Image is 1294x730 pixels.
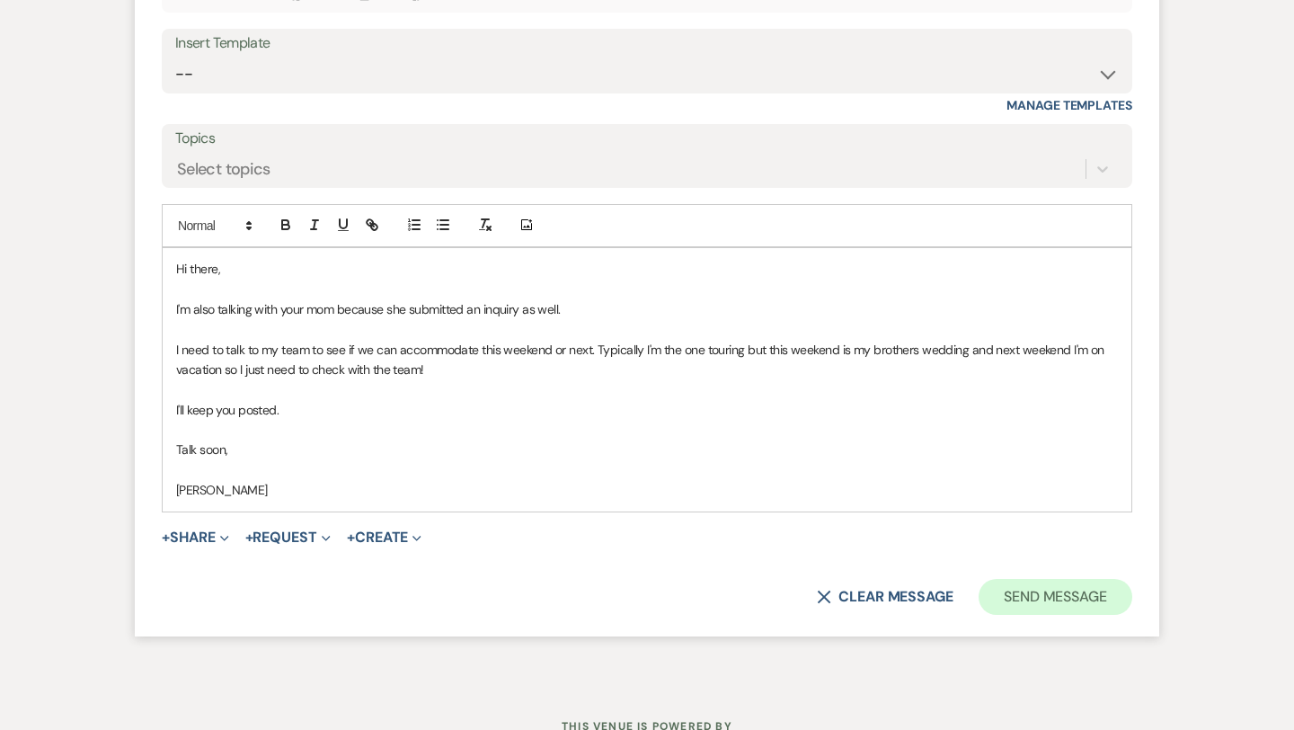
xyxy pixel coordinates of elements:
[162,530,170,545] span: +
[177,156,270,181] div: Select topics
[176,259,1118,279] p: Hi there,
[176,400,1118,420] p: I'll keep you posted.
[176,440,1118,459] p: Talk soon,
[245,530,331,545] button: Request
[347,530,421,545] button: Create
[175,31,1119,57] div: Insert Template
[162,530,229,545] button: Share
[175,126,1119,152] label: Topics
[979,579,1132,615] button: Send Message
[817,590,953,604] button: Clear message
[176,299,1118,319] p: I'm also talking with your mom because she submitted an inquiry as well.
[176,480,1118,500] p: [PERSON_NAME]
[347,530,355,545] span: +
[245,530,253,545] span: +
[176,340,1118,380] p: I need to talk to my team to see if we can accommodate this weekend or next. Typically I'm the on...
[1006,97,1132,113] a: Manage Templates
